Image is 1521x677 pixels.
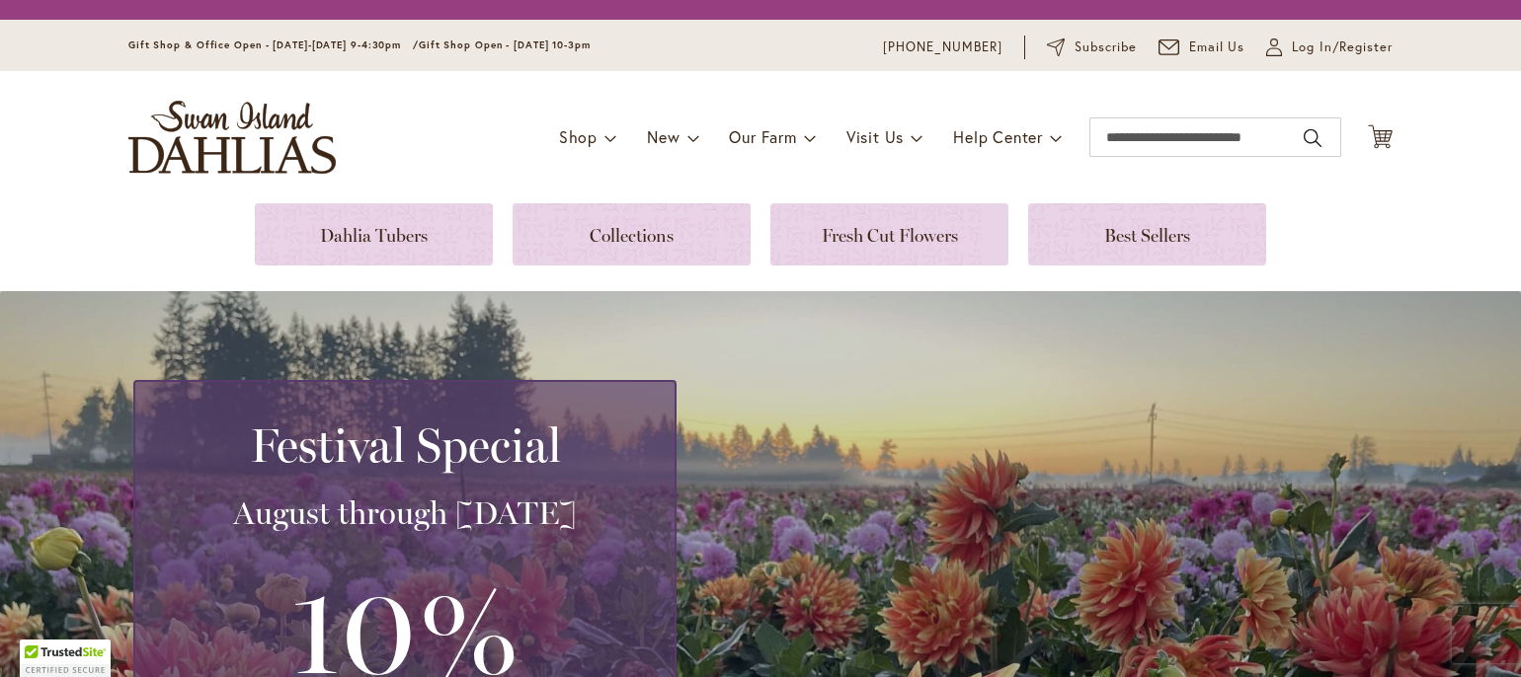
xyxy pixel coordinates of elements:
span: Log In/Register [1292,38,1393,57]
span: Email Us [1189,38,1245,57]
a: store logo [128,101,336,174]
div: TrustedSite Certified [20,639,111,677]
h2: Festival Special [159,417,651,473]
span: Help Center [953,126,1043,147]
a: [PHONE_NUMBER] [883,38,1002,57]
span: Gift Shop & Office Open - [DATE]-[DATE] 9-4:30pm / [128,38,419,51]
span: Gift Shop Open - [DATE] 10-3pm [419,38,591,51]
button: Search [1304,122,1321,154]
a: Subscribe [1047,38,1137,57]
a: Email Us [1159,38,1245,57]
span: Subscribe [1075,38,1137,57]
span: Visit Us [846,126,904,147]
a: Log In/Register [1266,38,1393,57]
span: Shop [559,126,598,147]
span: New [647,126,680,147]
span: Our Farm [729,126,796,147]
h3: August through [DATE] [159,493,651,533]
